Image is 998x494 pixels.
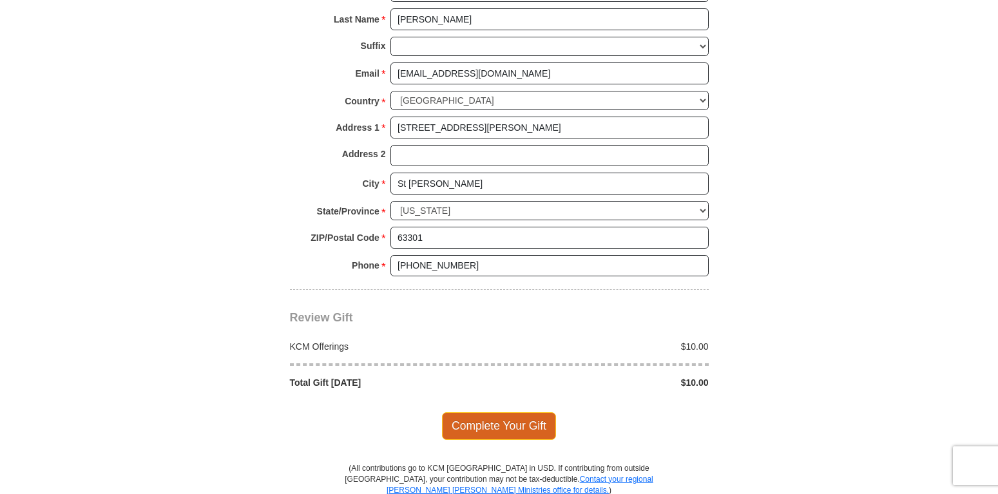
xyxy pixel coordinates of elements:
[442,412,556,439] span: Complete Your Gift
[342,145,386,163] strong: Address 2
[499,340,716,353] div: $10.00
[336,119,379,137] strong: Address 1
[362,175,379,193] strong: City
[334,10,379,28] strong: Last Name
[311,229,379,247] strong: ZIP/Postal Code
[499,376,716,389] div: $10.00
[283,376,499,389] div: Total Gift [DATE]
[361,37,386,55] strong: Suffix
[283,340,499,353] div: KCM Offerings
[317,202,379,220] strong: State/Province
[345,92,379,110] strong: Country
[290,311,353,324] span: Review Gift
[352,256,379,274] strong: Phone
[356,64,379,82] strong: Email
